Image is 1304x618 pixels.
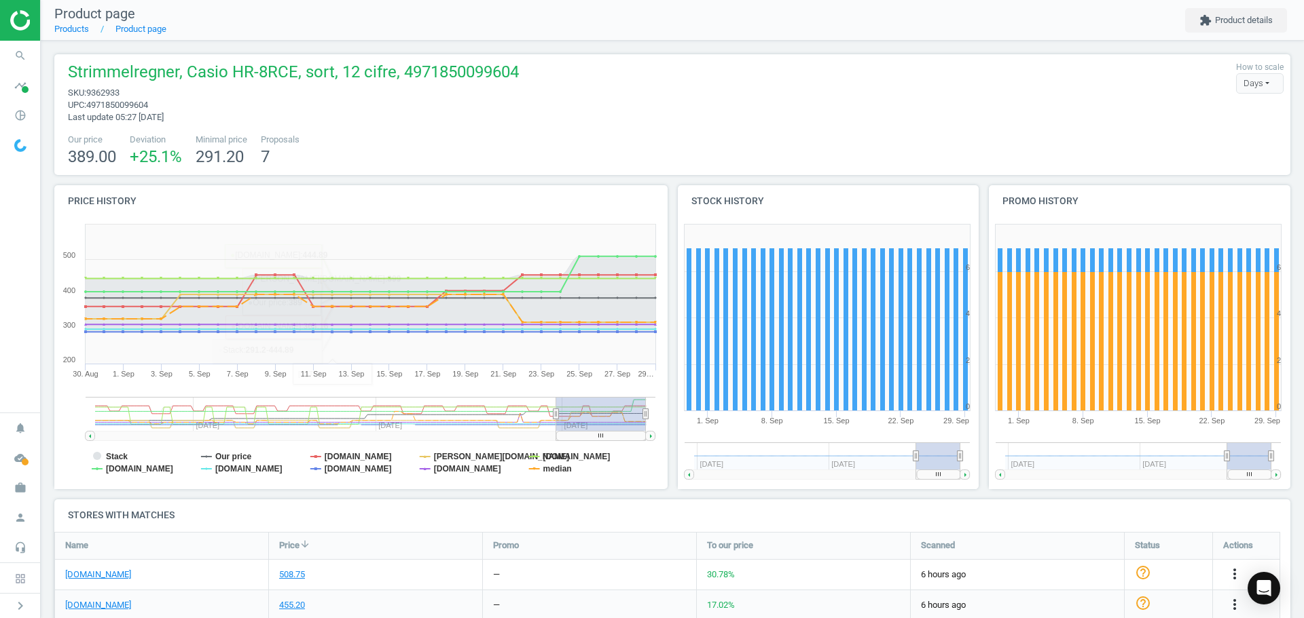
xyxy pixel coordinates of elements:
tspan: 1. Sep [1008,417,1030,425]
h4: Stock history [678,185,979,217]
span: +25.1 % [130,147,182,166]
span: 30.78 % [707,569,735,579]
tspan: [DOMAIN_NAME] [325,452,392,461]
tspan: 25. Sep [566,370,592,378]
span: Strimmelregner, Casio HR-8RCE, sort, 12 cifre, 4971850099604 [68,61,519,87]
i: cloud_done [7,445,33,471]
img: ajHJNr6hYgQAAAAASUVORK5CYII= [10,10,107,31]
tspan: 9. Sep [265,370,287,378]
h4: Price history [54,185,668,217]
tspan: 30. Aug [73,370,98,378]
span: Minimal price [196,134,247,146]
tspan: 1. Sep [696,417,718,425]
tspan: [DOMAIN_NAME] [325,464,392,474]
tspan: [DOMAIN_NAME] [215,464,283,474]
button: chevron_right [3,597,37,615]
div: 508.75 [279,568,305,581]
i: chevron_right [12,598,29,614]
i: person [7,505,33,530]
span: Price [279,539,300,552]
tspan: 13. Sep [339,370,365,378]
tspan: 7. Sep [227,370,249,378]
tspan: 15. Sep [1135,417,1161,425]
text: 0 [1277,402,1281,410]
tspan: 17. Sep [414,370,440,378]
text: 400 [63,286,75,294]
span: 389.00 [68,147,116,166]
tspan: 19. Sep [452,370,478,378]
span: 17.02 % [707,600,735,610]
span: 6 hours ago [921,568,1114,581]
div: — [493,599,500,611]
tspan: 8. Sep [1072,417,1094,425]
button: more_vert [1227,596,1243,614]
label: How to scale [1236,62,1284,73]
i: search [7,43,33,69]
span: Proposals [261,134,300,146]
text: 2 [965,356,969,364]
span: To our price [707,539,753,552]
tspan: 27. Sep [604,370,630,378]
tspan: 29… [638,370,653,378]
img: wGWNvw8QSZomAAAAABJRU5ErkJggg== [14,139,26,152]
tspan: 29. Sep [1254,417,1280,425]
div: 455.20 [279,599,305,611]
i: extension [1199,14,1212,26]
tspan: 22. Sep [1199,417,1225,425]
h4: Promo history [989,185,1290,217]
span: 6 hours ago [921,599,1114,611]
text: 6 [1277,263,1281,271]
a: Products [54,24,89,34]
tspan: 11. Sep [301,370,327,378]
tspan: [DOMAIN_NAME] [434,464,501,474]
i: help_outline [1135,595,1151,611]
span: Actions [1223,539,1253,552]
i: more_vert [1227,596,1243,613]
span: Deviation [130,134,182,146]
tspan: 3. Sep [151,370,173,378]
span: Status [1135,539,1160,552]
div: Days [1236,73,1284,94]
span: 291.20 [196,147,244,166]
i: pie_chart_outlined [7,102,33,128]
i: notifications [7,415,33,441]
button: more_vert [1227,566,1243,583]
span: Product page [54,5,135,22]
button: extensionProduct details [1185,8,1287,33]
i: timeline [7,73,33,98]
tspan: 22. Sep [888,417,913,425]
tspan: Stack [106,452,128,461]
tspan: 29. Sep [943,417,969,425]
text: 4 [1277,309,1281,317]
tspan: Our price [215,452,252,461]
i: work [7,475,33,501]
span: Promo [493,539,519,552]
span: sku : [68,88,86,98]
tspan: 21. Sep [490,370,516,378]
i: more_vert [1227,566,1243,582]
tspan: 15. Sep [823,417,849,425]
tspan: 1. Sep [113,370,134,378]
span: Name [65,539,88,552]
a: [DOMAIN_NAME] [65,568,131,581]
i: arrow_downward [300,539,310,549]
tspan: median [543,464,572,474]
text: 2 [1277,356,1281,364]
tspan: [PERSON_NAME][DOMAIN_NAME] [434,452,569,461]
i: headset_mic [7,535,33,560]
text: 0 [965,402,969,410]
text: 200 [63,355,75,364]
tspan: 8. Sep [761,417,782,425]
span: 7 [261,147,270,166]
span: Scanned [921,539,955,552]
div: — [493,568,500,581]
tspan: 5. Sep [189,370,211,378]
span: 4971850099604 [86,100,148,110]
text: 300 [63,321,75,329]
a: [DOMAIN_NAME] [65,599,131,611]
span: Last update 05:27 [DATE] [68,112,164,122]
i: help_outline [1135,564,1151,581]
tspan: [DOMAIN_NAME] [543,452,611,461]
text: 4 [965,309,969,317]
span: Our price [68,134,116,146]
